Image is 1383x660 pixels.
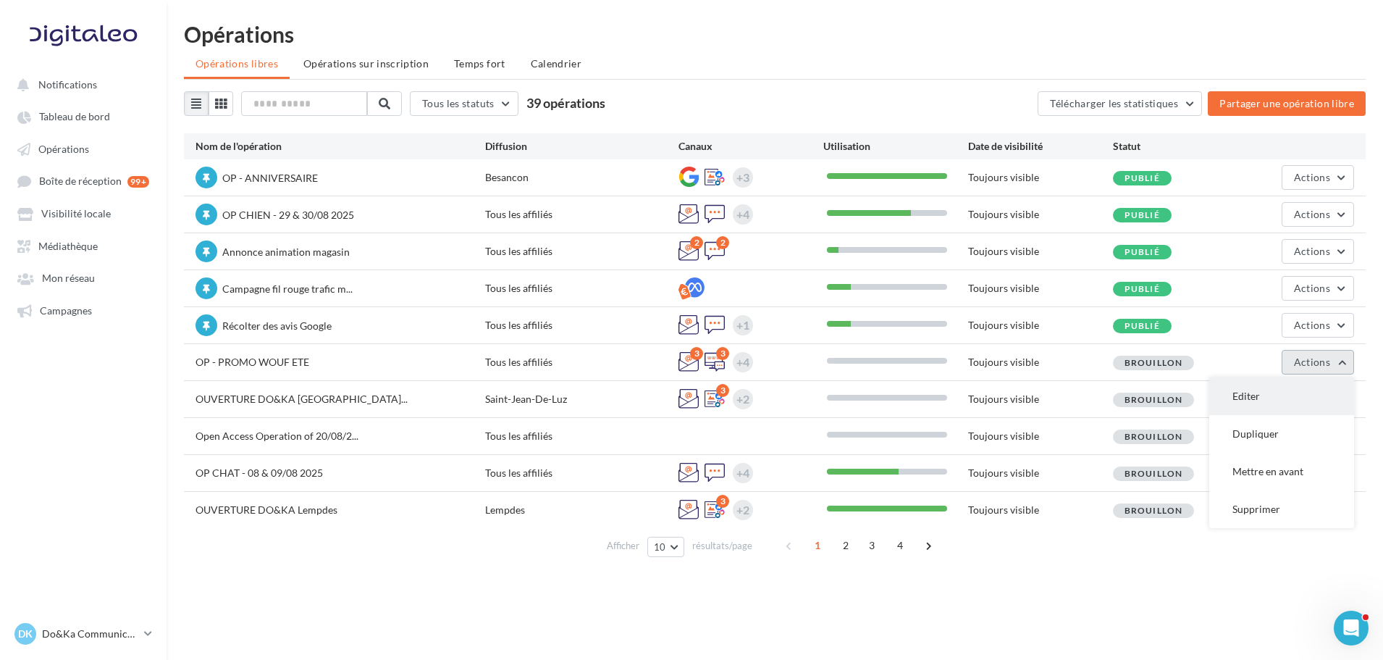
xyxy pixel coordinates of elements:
[196,430,358,442] span: Open Access Operation of 20/08/2...
[647,537,684,557] button: 10
[18,627,33,641] span: DK
[968,392,1113,406] div: Toujours visible
[1125,468,1183,479] span: Brouillon
[12,620,155,648] a: DK Do&Ka Communication
[485,466,678,480] div: Tous les affiliés
[968,207,1113,222] div: Toujours visible
[9,135,158,162] a: Opérations
[1209,415,1354,453] button: Dupliquer
[196,504,337,516] span: OUVERTURE DO&KA Lempdes
[485,207,678,222] div: Tous les affiliés
[678,139,823,154] div: Canaux
[196,356,309,368] span: OP - PROMO WOUF ETE
[485,318,678,333] div: Tous les affiliés
[1294,282,1330,294] span: Actions
[9,167,158,194] a: Boîte de réception 99+
[968,281,1113,296] div: Toujours visible
[1209,490,1354,528] button: Supprimer
[485,244,678,259] div: Tous les affiliés
[127,176,149,188] div: 99+
[888,534,912,557] span: 4
[968,318,1113,333] div: Toujours visible
[1125,505,1183,516] span: Brouillon
[9,103,158,129] a: Tableau de bord
[485,139,678,154] div: Diffusion
[9,264,158,291] a: Mon réseau
[1282,202,1354,227] button: Actions
[1125,172,1160,183] span: Publié
[690,236,703,249] div: 2
[485,503,678,517] div: Lempdes
[38,143,89,155] span: Opérations
[716,384,729,397] div: 3
[485,392,678,406] div: Saint-Jean-De-Luz
[42,272,95,285] span: Mon réseau
[184,23,1366,45] div: Opérations
[410,91,518,116] button: Tous les statuts
[9,71,152,97] button: Notifications
[9,233,158,259] a: Médiathèque
[968,139,1113,154] div: Date de visibilité
[736,389,749,409] div: +2
[1282,313,1354,338] button: Actions
[39,175,122,188] span: Boîte de réception
[531,57,582,70] span: Calendrier
[968,429,1113,443] div: Toujours visible
[1125,283,1160,294] span: Publié
[196,467,323,479] span: OP CHAT - 08 & 09/08 2025
[736,352,749,372] div: +4
[736,500,749,520] div: +2
[1282,350,1354,375] button: Actions
[968,170,1113,185] div: Toujours visible
[823,139,968,154] div: Utilisation
[1125,394,1183,405] span: Brouillon
[1282,276,1354,301] button: Actions
[38,240,98,252] span: Médiathèque
[1282,165,1354,190] button: Actions
[736,167,749,188] div: +3
[222,319,332,332] span: Récolter des avis Google
[860,534,883,557] span: 3
[41,208,111,220] span: Visibilité locale
[9,200,158,226] a: Visibilité locale
[968,244,1113,259] div: Toujours visible
[1038,91,1202,116] button: Télécharger les statistiques
[9,297,158,323] a: Campagnes
[1209,453,1354,490] button: Mettre en avant
[1282,239,1354,264] button: Actions
[1209,377,1354,415] button: Editer
[196,139,485,154] div: Nom de l'opération
[222,209,354,221] span: OP CHIEN - 29 & 30/08 2025
[485,355,678,369] div: Tous les affiliés
[1125,431,1183,442] span: Brouillon
[222,246,350,258] span: Annonce animation magasin
[1294,208,1330,220] span: Actions
[222,283,353,295] span: Campagne fil rouge trafic m...
[1334,611,1369,646] iframe: Intercom live chat
[1125,320,1160,331] span: Publié
[806,534,829,557] span: 1
[1294,171,1330,183] span: Actions
[526,95,605,111] span: 39 opérations
[42,627,138,641] p: Do&Ka Communication
[736,204,749,225] div: +4
[454,57,505,70] span: Temps fort
[485,170,678,185] div: Besancon
[968,466,1113,480] div: Toujours visible
[736,463,749,483] div: +4
[1113,139,1258,154] div: Statut
[40,304,92,317] span: Campagnes
[196,393,408,405] span: OUVERTURE DO&KA [GEOGRAPHIC_DATA]...
[716,236,729,249] div: 2
[968,503,1113,517] div: Toujours visible
[303,57,429,70] span: Opérations sur inscription
[1125,357,1183,368] span: Brouillon
[222,172,318,184] span: OP - ANNIVERSAIRE
[692,539,752,553] span: résultats/page
[834,534,857,557] span: 2
[716,495,729,508] div: 3
[485,429,678,443] div: Tous les affiliés
[422,97,495,109] span: Tous les statuts
[1050,97,1178,109] span: Télécharger les statistiques
[1208,91,1366,116] button: Partager une opération libre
